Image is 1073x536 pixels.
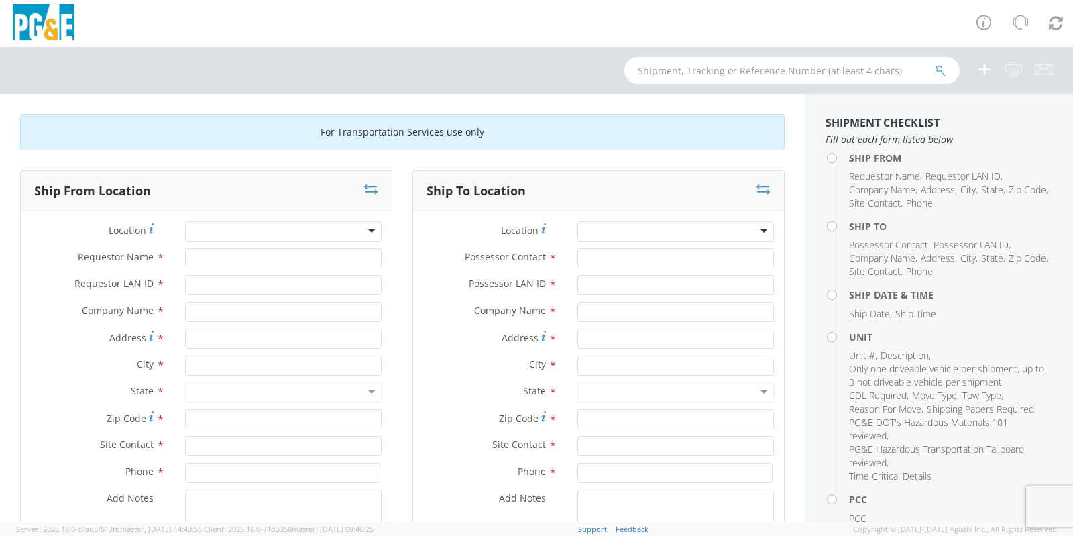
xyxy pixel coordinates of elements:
li: , [849,265,903,278]
span: PG&E DOT's Hazardous Materials 101 reviewed [849,416,1008,442]
span: City [529,358,546,370]
span: City [137,358,154,370]
span: Phone [906,197,933,209]
span: Server: 2025.18.0-c7ad5f513fb [16,524,202,534]
h3: Ship From Location [34,184,151,198]
span: Phone [518,465,546,478]
span: Add Notes [107,492,154,504]
span: Zip Code [1009,183,1046,196]
li: , [962,389,1003,403]
span: Company Name [849,183,915,196]
span: master, [DATE] 14:43:55 [120,524,202,534]
li: , [849,183,917,197]
span: Requestor LAN ID [925,170,1001,182]
li: , [849,307,892,321]
span: Requestor LAN ID [74,277,154,290]
span: Company Name [82,304,154,317]
span: Client: 2025.18.0-71d3358 [204,524,374,534]
span: Phone [125,465,154,478]
span: Company Name [849,252,915,264]
li: , [849,443,1050,470]
span: Description [881,349,929,362]
span: Zip Code [107,412,146,425]
img: pge-logo-06675f144f4cfa6a6814.png [10,4,77,44]
span: Ship Time [895,307,936,320]
li: , [881,349,931,362]
span: Location [501,224,539,237]
span: Location [109,224,146,237]
li: , [849,416,1050,443]
span: Possessor Contact [465,250,546,263]
a: Feedback [616,524,648,534]
span: Site Contact [849,265,901,278]
span: Company Name [474,304,546,317]
span: Address [109,331,146,344]
span: City [960,183,976,196]
span: CDL Required [849,389,907,402]
span: PG&E Hazardous Transportation Tailboard reviewed [849,443,1024,469]
div: For Transportation Services use only [20,114,785,150]
h4: Ship To [849,221,1053,231]
li: , [981,252,1005,265]
a: Support [578,524,607,534]
li: , [960,183,978,197]
span: Unit # [849,349,875,362]
span: Possessor LAN ID [469,277,546,290]
span: Possessor Contact [849,238,928,251]
h4: Ship Date & Time [849,290,1053,300]
h4: Ship From [849,153,1053,163]
span: Shipping Papers Required [927,403,1034,415]
span: State [131,384,154,397]
li: , [849,170,922,183]
li: , [849,349,877,362]
span: Add Notes [499,492,546,504]
span: Only one driveable vehicle per shipment, up to 3 not driveable vehicle per shipment [849,362,1044,388]
li: , [849,362,1050,389]
li: , [960,252,978,265]
li: , [927,403,1036,416]
li: , [921,252,957,265]
span: Site Contact [492,438,546,451]
li: , [921,183,957,197]
span: City [960,252,976,264]
li: , [849,197,903,210]
span: Copyright © [DATE]-[DATE] Agistix Inc., All Rights Reserved [853,524,1057,535]
li: , [934,238,1011,252]
li: , [849,238,930,252]
li: , [981,183,1005,197]
span: State [981,252,1003,264]
span: Site Contact [849,197,901,209]
span: State [523,384,546,397]
span: Site Contact [100,438,154,451]
strong: Shipment Checklist [826,115,940,130]
span: Phone [906,265,933,278]
span: State [981,183,1003,196]
span: Requestor Name [78,250,154,263]
span: Address [921,183,955,196]
span: Tow Type [962,389,1001,402]
li: , [912,389,959,403]
span: Zip Code [1009,252,1046,264]
li: , [925,170,1003,183]
h4: PCC [849,494,1053,504]
span: Move Type [912,389,957,402]
li: , [849,252,917,265]
input: Shipment, Tracking or Reference Number (at least 4 chars) [624,57,960,84]
li: , [849,389,909,403]
li: , [1009,252,1048,265]
span: Ship Date [849,307,890,320]
span: Possessor LAN ID [934,238,1009,251]
span: Time Critical Details [849,470,931,482]
span: Fill out each form listed below [826,133,1053,146]
span: Requestor Name [849,170,920,182]
span: master, [DATE] 09:46:25 [292,524,374,534]
h3: Ship To Location [427,184,526,198]
span: Address [921,252,955,264]
span: Address [502,331,539,344]
span: PCC [849,512,866,525]
li: , [849,403,923,416]
span: Zip Code [499,412,539,425]
li: , [1009,183,1048,197]
h4: Unit [849,332,1053,342]
span: Reason For Move [849,403,921,415]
